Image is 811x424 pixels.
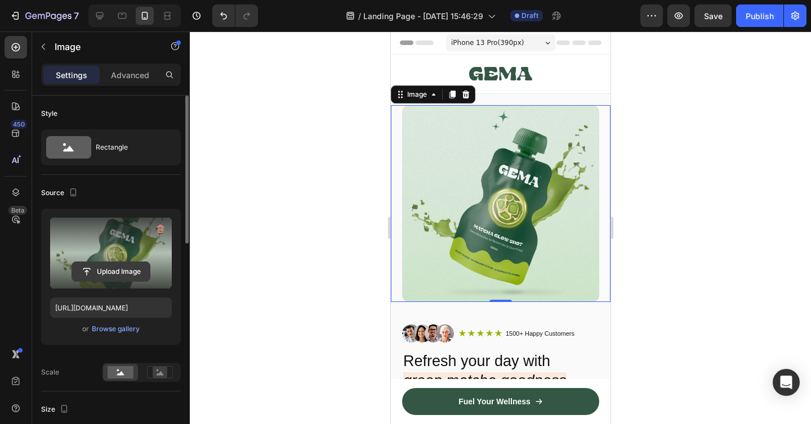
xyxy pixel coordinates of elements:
input: https://example.com/image.jpg [50,297,172,318]
p: Settings [56,69,87,81]
div: Style [41,109,57,119]
div: 450 [11,120,27,129]
p: Image [55,40,150,53]
p: Advanced [111,69,149,81]
span: Landing Page - [DATE] 15:46:29 [363,10,483,22]
div: Beta [8,206,27,215]
span: or [82,322,89,336]
button: Browse gallery [91,323,140,335]
span: Draft [522,11,538,21]
iframe: Design area [391,31,611,424]
div: Browse gallery [92,324,140,334]
div: Undo/Redo [212,4,258,27]
button: 7 [5,4,84,27]
div: Scale [41,367,59,377]
div: Size [41,402,71,417]
div: Source [41,186,80,201]
button: Upload Image [72,261,150,282]
div: Rectangle [96,134,164,160]
button: Save [694,4,732,27]
span: Save [704,11,723,21]
p: 7 [74,9,79,22]
div: Publish [746,10,774,22]
button: Publish [736,4,783,27]
div: Open Intercom Messenger [773,369,800,396]
span: / [358,10,361,22]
